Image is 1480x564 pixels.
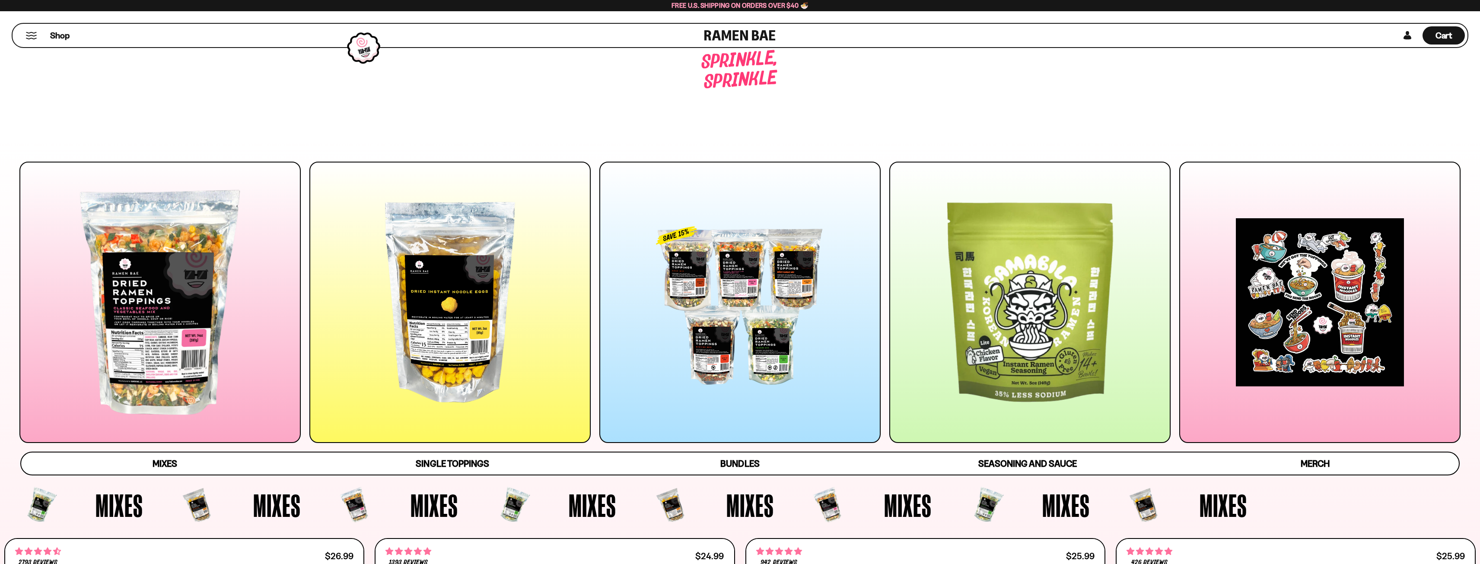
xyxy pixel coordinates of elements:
[1301,458,1330,469] span: Merch
[309,452,596,475] a: Single Toppings
[325,552,353,560] div: $26.99
[640,489,687,521] span: Mixes
[672,1,808,10] span: Free U.S. Shipping on Orders over $40 🍜
[167,489,214,521] span: Mixes
[416,458,489,469] span: Single Toppings
[50,26,70,45] a: Shop
[596,452,884,475] a: Bundles
[695,552,724,560] div: $24.99
[25,32,37,39] button: Mobile Menu Trigger
[1171,452,1459,475] a: Merch
[1113,489,1161,521] span: Mixes
[720,458,759,469] span: Bundles
[956,489,1003,521] span: Mixes
[1436,552,1465,560] div: $25.99
[153,458,177,469] span: Mixes
[1127,546,1172,557] span: 4.76 stars
[1066,552,1095,560] div: $25.99
[798,489,845,521] span: Mixes
[1423,24,1465,47] a: Cart
[15,546,61,557] span: 4.68 stars
[324,489,372,521] span: Mixes
[21,452,309,475] a: Mixes
[978,458,1076,469] span: Seasoning and Sauce
[756,546,802,557] span: 4.75 stars
[884,452,1171,475] a: Seasoning and Sauce
[9,489,57,521] span: Mixes
[1435,30,1452,41] span: Cart
[483,489,530,521] span: Mixes
[50,30,70,41] span: Shop
[385,546,431,557] span: 4.76 stars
